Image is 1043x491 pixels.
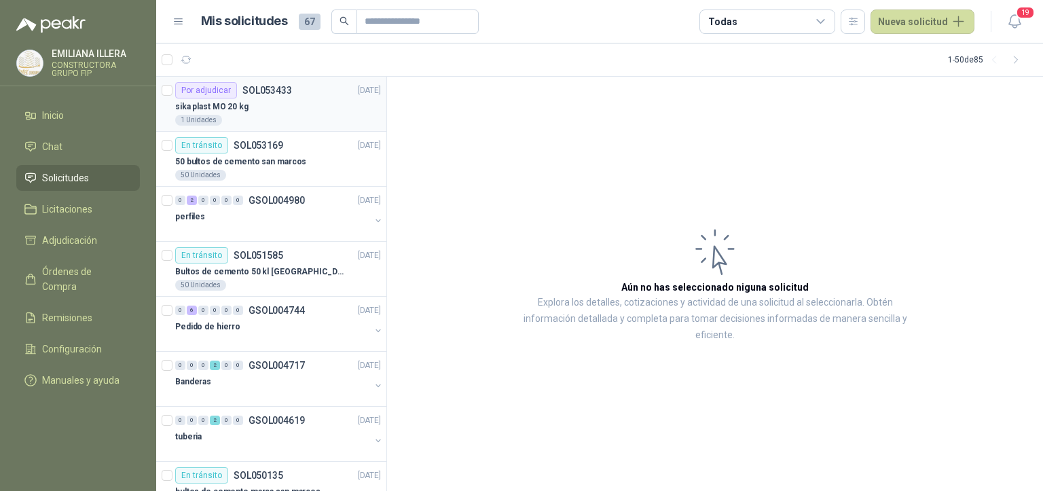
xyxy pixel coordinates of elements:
p: EMILIANA ILLERA [52,49,140,58]
span: Solicitudes [42,170,89,185]
a: Solicitudes [16,165,140,191]
div: 0 [187,361,197,370]
div: 0 [175,196,185,205]
a: Chat [16,134,140,160]
span: Adjudicación [42,233,97,248]
a: Órdenes de Compra [16,259,140,299]
p: 50 bultos de cemento san marcos [175,156,306,168]
h3: Aún no has seleccionado niguna solicitud [621,280,809,295]
p: tuberia [175,431,202,443]
span: Manuales y ayuda [42,373,120,388]
p: [DATE] [358,469,381,482]
div: 0 [210,196,220,205]
div: 2 [210,361,220,370]
p: [DATE] [358,84,381,97]
div: En tránsito [175,467,228,484]
a: En tránsitoSOL053169[DATE] 50 bultos de cemento san marcos50 Unidades [156,132,386,187]
div: 0 [221,196,232,205]
a: Adjudicación [16,228,140,253]
div: 0 [175,306,185,315]
div: 6 [187,306,197,315]
div: 2 [187,196,197,205]
div: En tránsito [175,247,228,263]
p: sika plast MO 20 kg [175,101,249,113]
div: 1 Unidades [175,115,222,126]
p: CONSTRUCTORA GRUPO FIP [52,61,140,77]
a: Inicio [16,103,140,128]
span: Configuración [42,342,102,357]
p: [DATE] [358,304,381,317]
a: Por adjudicarSOL053433[DATE] sika plast MO 20 kg1 Unidades [156,77,386,132]
div: 0 [198,361,208,370]
p: GSOL004619 [249,416,305,425]
span: Chat [42,139,62,154]
p: [DATE] [358,414,381,427]
a: 0 6 0 0 0 0 GSOL004744[DATE] Pedido de hierro [175,302,384,346]
p: [DATE] [358,194,381,207]
a: 0 0 0 2 0 0 GSOL004717[DATE] Banderas [175,357,384,401]
div: 2 [210,416,220,425]
span: Remisiones [42,310,92,325]
p: SOL051585 [234,251,283,260]
p: [DATE] [358,139,381,152]
p: Banderas [175,376,211,388]
div: 0 [198,416,208,425]
div: 0 [233,361,243,370]
img: Logo peakr [16,16,86,33]
span: Órdenes de Compra [42,264,127,294]
span: 67 [299,14,321,30]
p: SOL053169 [234,141,283,150]
div: 0 [233,306,243,315]
p: GSOL004980 [249,196,305,205]
img: Company Logo [17,50,43,76]
span: Inicio [42,108,64,123]
span: Licitaciones [42,202,92,217]
a: Configuración [16,336,140,362]
span: search [340,16,349,26]
p: [DATE] [358,249,381,262]
button: Nueva solicitud [871,10,974,34]
div: 0 [210,306,220,315]
a: Licitaciones [16,196,140,222]
div: Todas [708,14,737,29]
a: 0 2 0 0 0 0 GSOL004980[DATE] perfiles [175,192,384,236]
div: 50 Unidades [175,280,226,291]
p: Explora los detalles, cotizaciones y actividad de una solicitud al seleccionarla. Obtén informaci... [523,295,907,344]
div: 50 Unidades [175,170,226,181]
div: 0 [198,306,208,315]
h1: Mis solicitudes [201,12,288,31]
button: 19 [1002,10,1027,34]
div: En tránsito [175,137,228,153]
div: 0 [233,196,243,205]
div: 0 [221,306,232,315]
a: En tránsitoSOL051585[DATE] Bultos de cemento 50 kl [GEOGRAPHIC_DATA]50 Unidades [156,242,386,297]
p: Bultos de cemento 50 kl [GEOGRAPHIC_DATA] [175,266,344,278]
p: GSOL004717 [249,361,305,370]
div: 0 [187,416,197,425]
span: 19 [1016,6,1035,19]
p: [DATE] [358,359,381,372]
p: perfiles [175,211,205,223]
div: 0 [221,361,232,370]
a: 0 0 0 2 0 0 GSOL004619[DATE] tuberia [175,412,384,456]
p: SOL053433 [242,86,292,95]
div: 0 [221,416,232,425]
p: GSOL004744 [249,306,305,315]
div: 0 [198,196,208,205]
div: 1 - 50 de 85 [948,49,1027,71]
div: Por adjudicar [175,82,237,98]
div: 0 [175,361,185,370]
a: Manuales y ayuda [16,367,140,393]
p: SOL050135 [234,471,283,480]
div: 0 [233,416,243,425]
a: Remisiones [16,305,140,331]
div: 0 [175,416,185,425]
p: Pedido de hierro [175,321,240,333]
